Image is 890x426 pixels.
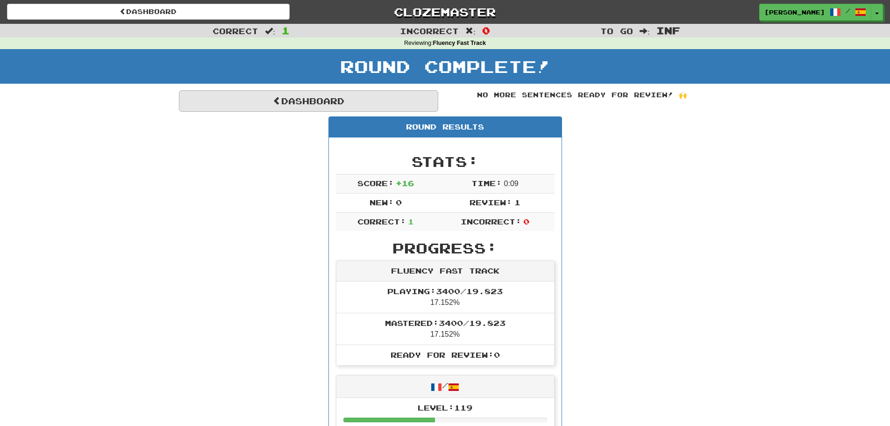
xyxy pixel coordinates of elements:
[433,40,486,46] strong: Fluency Fast Track
[482,25,490,36] span: 0
[640,27,650,35] span: :
[396,198,402,207] span: 0
[656,25,680,36] span: Inf
[600,26,633,36] span: To go
[357,217,406,226] span: Correct:
[461,217,521,226] span: Incorrect:
[504,180,519,188] span: 0 : 0 9
[336,240,555,256] h2: Progress:
[418,403,472,412] span: Level: 119
[387,287,503,296] span: Playing: 3400 / 19.823
[471,179,502,188] span: Time:
[282,25,290,36] span: 1
[470,198,512,207] span: Review:
[304,4,586,20] a: Clozemaster
[336,154,555,169] h2: Stats:
[385,318,506,327] span: Mastered: 3400 / 19.823
[523,217,529,226] span: 0
[329,117,562,137] div: Round Results
[336,261,554,282] div: Fluency Fast Track
[396,179,414,188] span: + 16
[336,282,554,313] li: 17.152%
[213,26,258,36] span: Correct
[3,57,887,76] h1: Round Complete!
[408,217,414,226] span: 1
[465,27,476,35] span: :
[400,26,459,36] span: Incorrect
[357,179,394,188] span: Score:
[370,198,394,207] span: New:
[7,4,290,20] a: Dashboard
[391,350,500,359] span: Ready for Review: 0
[846,7,850,14] span: /
[514,198,520,207] span: 1
[764,8,825,16] span: [PERSON_NAME]
[265,27,275,35] span: :
[179,90,438,112] a: Dashboard
[336,375,554,397] div: /
[452,90,712,100] div: No more sentences ready for review! 🙌
[336,313,554,345] li: 17.152%
[759,4,871,21] a: [PERSON_NAME] /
